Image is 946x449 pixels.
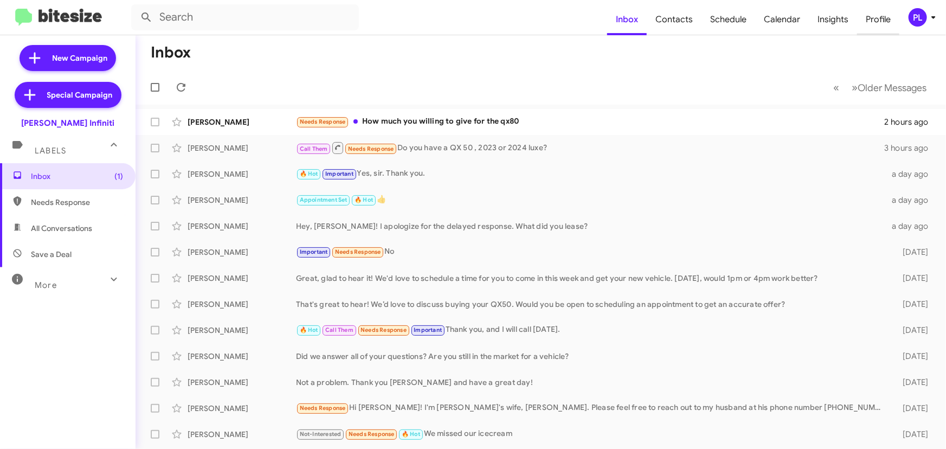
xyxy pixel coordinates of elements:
nav: Page navigation example [827,76,933,99]
span: Needs Response [349,431,395,438]
div: Hi [PERSON_NAME]! I'm [PERSON_NAME]'s wife, [PERSON_NAME]. Please feel free to reach out to my hu... [296,402,887,414]
span: Important [325,170,353,177]
div: PL [909,8,927,27]
button: Previous [827,76,846,99]
span: 🔥 Hot [402,431,420,438]
a: Profile [857,4,899,35]
div: Hey, [PERSON_NAME]! I apologize for the delayed response. What did you lease? [296,221,887,232]
div: [PERSON_NAME] [188,117,296,127]
div: [PERSON_NAME] [188,299,296,310]
button: Next [845,76,933,99]
div: [PERSON_NAME] [188,195,296,206]
div: Yes, sir. Thank you. [296,168,887,180]
span: Save a Deal [31,249,72,260]
a: Calendar [755,4,809,35]
div: That's great to hear! We’d love to discuss buying your QX50. Would you be open to scheduling an a... [296,299,887,310]
div: Great, glad to hear it! We'd love to schedule a time for you to come in this week and get your ne... [296,273,887,284]
a: Schedule [702,4,755,35]
div: [PERSON_NAME] [188,429,296,440]
a: Contacts [647,4,702,35]
div: [PERSON_NAME] [188,143,296,153]
div: [DATE] [887,377,937,388]
div: a day ago [887,221,937,232]
div: [DATE] [887,273,937,284]
span: Needs Response [348,145,394,152]
div: [PERSON_NAME] [188,351,296,362]
div: 3 hours ago [885,143,937,153]
div: [DATE] [887,403,937,414]
div: [PERSON_NAME] [188,169,296,179]
span: More [35,280,57,290]
a: New Campaign [20,45,116,71]
div: Thank you, and I will call [DATE]. [296,324,887,336]
div: [PERSON_NAME] [188,325,296,336]
div: [PERSON_NAME] [188,403,296,414]
span: Important [414,326,442,333]
input: Search [131,4,359,30]
span: Needs Response [300,118,346,125]
div: How much you willing to give for the qx80 [296,116,885,128]
span: Special Campaign [47,89,113,100]
a: Insights [809,4,857,35]
div: No [296,246,887,258]
div: Did we answer all of your questions? Are you still in the market for a vehicle? [296,351,887,362]
div: [PERSON_NAME] [188,273,296,284]
div: [PERSON_NAME] [188,221,296,232]
span: 🔥 Hot [300,170,318,177]
span: 🔥 Hot [355,196,373,203]
span: Call Them [325,326,353,333]
div: [PERSON_NAME] [188,377,296,388]
div: We missed our icecream [296,428,887,440]
span: Needs Response [361,326,407,333]
div: [DATE] [887,429,937,440]
div: 2 hours ago [885,117,937,127]
span: « [833,81,839,94]
div: [DATE] [887,247,937,258]
button: PL [899,8,934,27]
span: 🔥 Hot [300,326,318,333]
span: Needs Response [31,197,123,208]
span: Appointment Set [300,196,347,203]
span: All Conversations [31,223,92,234]
div: [PERSON_NAME] Infiniti [21,118,114,129]
div: a day ago [887,169,937,179]
div: Do you have a QX 50 , 2023 or 2024 luxe? [296,141,885,155]
div: [PERSON_NAME] [188,247,296,258]
div: a day ago [887,195,937,206]
a: Special Campaign [15,82,121,108]
a: Inbox [607,4,647,35]
span: Labels [35,146,66,156]
span: Call Them [300,145,328,152]
span: Older Messages [858,82,926,94]
div: [DATE] [887,325,937,336]
div: 👍 [296,194,887,206]
div: [DATE] [887,299,937,310]
span: » [852,81,858,94]
span: Important [300,248,328,255]
span: Not-Interested [300,431,342,438]
span: Inbox [31,171,123,182]
span: Needs Response [300,405,346,412]
div: [DATE] [887,351,937,362]
span: Needs Response [335,248,381,255]
span: New Campaign [52,53,107,63]
span: (1) [114,171,123,182]
div: Not a problem. Thank you [PERSON_NAME] and have a great day! [296,377,887,388]
h1: Inbox [151,44,191,61]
